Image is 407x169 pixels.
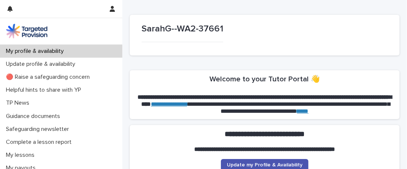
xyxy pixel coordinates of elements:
p: My lessons [3,152,40,159]
p: Safeguarding newsletter [3,126,75,133]
p: Complete a lesson report [3,139,77,146]
img: M5nRWzHhSzIhMunXDL62 [6,24,47,38]
p: Update profile & availability [3,61,81,68]
p: 🔴 Raise a safeguarding concern [3,74,96,81]
h2: Welcome to your Tutor Portal 👋 [209,75,320,84]
p: My profile & availability [3,48,70,55]
p: TP News [3,99,35,107]
p: Helpful hints to share with YP [3,87,87,94]
p: SarahG--WA2-37661 [142,24,223,34]
span: Update my Profile & Availability [227,162,302,168]
p: Guidance documents [3,113,66,120]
